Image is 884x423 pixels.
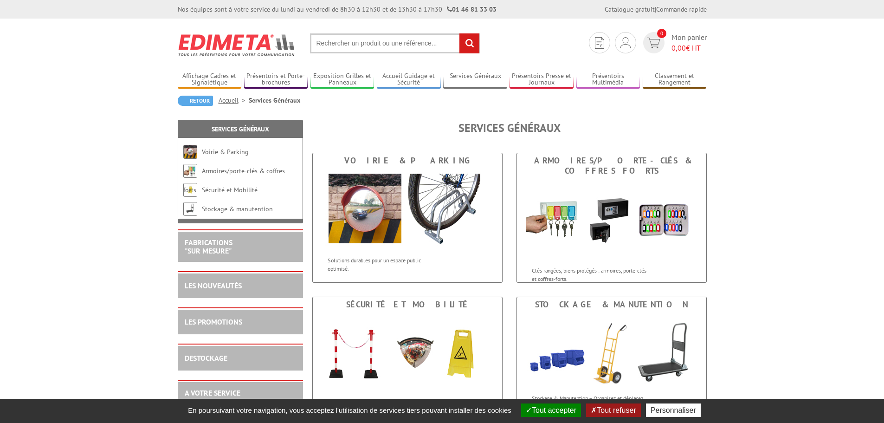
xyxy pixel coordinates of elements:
[183,145,197,159] img: Voirie & Parking
[315,299,500,310] div: Sécurité et Mobilité
[641,32,707,53] a: devis rapide 0 Mon panier 0,00€ HT
[310,33,480,53] input: Rechercher un produit ou une référence...
[510,72,574,87] a: Présentoirs Presse et Journaux
[576,72,640,87] a: Présentoirs Multimédia
[595,37,604,49] img: devis rapide
[620,37,631,48] img: devis rapide
[656,5,707,13] a: Commande rapide
[183,167,285,194] a: Armoires/porte-clés & coffres forts
[517,312,706,390] img: Stockage & manutention
[586,403,640,417] button: Tout refuser
[183,406,516,414] span: En poursuivant votre navigation, vous acceptez l'utilisation de services tiers pouvant installer ...
[532,267,647,282] p: Clés rangées, biens protégés : armoires, porte-clés et coffres-forts.
[443,72,507,87] a: Services Généraux
[447,5,497,13] strong: 01 46 81 33 03
[249,96,300,105] li: Services Généraux
[377,72,441,87] a: Accueil Guidage et Sécurité
[459,33,479,53] input: rechercher
[671,32,707,53] span: Mon panier
[178,72,242,87] a: Affichage Cadres et Signalétique
[185,281,242,290] a: LES NOUVEAUTÉS
[605,5,655,13] a: Catalogue gratuit
[178,28,296,62] img: Edimeta
[519,156,704,176] div: Armoires/porte-clés & coffres forts
[521,403,581,417] button: Tout accepter
[647,38,660,48] img: devis rapide
[526,178,697,262] img: Armoires/porte-clés & coffres forts
[519,299,704,310] div: Stockage & manutention
[178,5,497,14] div: Nos équipes sont à votre service du lundi au vendredi de 8h30 à 12h30 et de 13h30 à 17h30
[312,122,707,134] h1: Services Généraux
[178,96,213,106] a: Retour
[671,43,686,52] span: 0,00
[310,72,374,87] a: Exposition Grilles et Panneaux
[646,403,701,417] button: Personnaliser (fenêtre modale)
[212,125,269,133] a: Services Généraux
[219,96,249,104] a: Accueil
[657,29,666,38] span: 0
[312,153,503,283] a: Voirie & Parking Voirie & Parking Solutions durables pour un espace public optimisé.
[532,394,647,410] p: Stockage & Manutention – Organisez et déplacez facilement vos équipements
[605,5,707,14] div: |
[185,317,242,326] a: LES PROMOTIONS
[202,148,249,156] a: Voirie & Parking
[185,389,296,397] h2: A votre service
[315,156,500,166] div: Voirie & Parking
[322,312,493,396] img: Sécurité et Mobilité
[202,205,273,213] a: Stockage & manutention
[183,202,197,216] img: Stockage & manutention
[643,72,707,87] a: Classement et Rangement
[202,186,258,194] a: Sécurité et Mobilité
[183,164,197,178] img: Armoires/porte-clés & coffres forts
[185,238,232,255] a: FABRICATIONS"Sur Mesure"
[322,168,493,252] img: Voirie & Parking
[671,43,707,53] span: € HT
[328,256,443,272] p: Solutions durables pour un espace public optimisé.
[516,153,707,283] a: Armoires/porte-clés & coffres forts Armoires/porte-clés & coffres forts Clés rangées, biens proté...
[244,72,308,87] a: Présentoirs et Porte-brochures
